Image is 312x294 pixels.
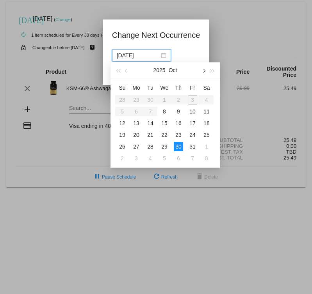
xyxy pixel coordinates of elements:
div: 8 [202,154,211,163]
td: 10/30/2025 [171,141,185,152]
div: 8 [160,107,169,116]
button: Next year (Control + right) [208,62,217,78]
div: 23 [174,130,183,140]
td: 10/19/2025 [115,129,129,141]
td: 11/1/2025 [200,141,214,152]
td: 11/3/2025 [129,152,143,164]
td: 10/16/2025 [171,117,185,129]
td: 10/17/2025 [185,117,200,129]
td: 11/8/2025 [200,152,214,164]
th: Tue [143,81,157,94]
button: Oct [169,62,177,78]
td: 10/24/2025 [185,129,200,141]
div: 17 [188,119,197,128]
td: 10/15/2025 [157,117,171,129]
button: Next month (PageDown) [199,62,208,78]
input: Select date [117,51,159,60]
div: 1 [202,142,211,151]
div: 24 [188,130,197,140]
td: 10/26/2025 [115,141,129,152]
td: 10/11/2025 [200,106,214,117]
th: Fri [185,81,200,94]
td: 11/5/2025 [157,152,171,164]
div: 26 [118,142,127,151]
td: 10/31/2025 [185,141,200,152]
td: 10/20/2025 [129,129,143,141]
div: 18 [202,119,211,128]
div: 14 [146,119,155,128]
div: 21 [146,130,155,140]
h1: Change Next Occurrence [112,29,200,41]
div: 30 [174,142,183,151]
div: 11 [202,107,211,116]
td: 10/22/2025 [157,129,171,141]
div: 29 [160,142,169,151]
td: 10/10/2025 [185,106,200,117]
td: 10/28/2025 [143,141,157,152]
td: 11/6/2025 [171,152,185,164]
td: 10/18/2025 [200,117,214,129]
div: 22 [160,130,169,140]
div: 4 [146,154,155,163]
th: Sun [115,81,129,94]
td: 10/9/2025 [171,106,185,117]
td: 10/27/2025 [129,141,143,152]
th: Thu [171,81,185,94]
button: Previous month (PageUp) [122,62,131,78]
th: Mon [129,81,143,94]
div: 25 [202,130,211,140]
div: 28 [146,142,155,151]
div: 31 [188,142,197,151]
button: Last year (Control + left) [114,62,122,78]
td: 10/13/2025 [129,117,143,129]
td: 11/4/2025 [143,152,157,164]
div: 10 [188,107,197,116]
div: 3 [132,154,141,163]
div: 13 [132,119,141,128]
div: 5 [160,154,169,163]
div: 12 [118,119,127,128]
div: 9 [174,107,183,116]
th: Sat [200,81,214,94]
div: 2 [118,154,127,163]
button: 2025 [153,62,166,78]
div: 20 [132,130,141,140]
td: 10/12/2025 [115,117,129,129]
td: 10/21/2025 [143,129,157,141]
th: Wed [157,81,171,94]
td: 11/7/2025 [185,152,200,164]
td: 10/29/2025 [157,141,171,152]
div: 16 [174,119,183,128]
td: 10/25/2025 [200,129,214,141]
div: 15 [160,119,169,128]
div: 19 [118,130,127,140]
td: 10/23/2025 [171,129,185,141]
td: 10/14/2025 [143,117,157,129]
div: 7 [188,154,197,163]
td: 10/8/2025 [157,106,171,117]
div: 6 [174,154,183,163]
td: 11/2/2025 [115,152,129,164]
div: 27 [132,142,141,151]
